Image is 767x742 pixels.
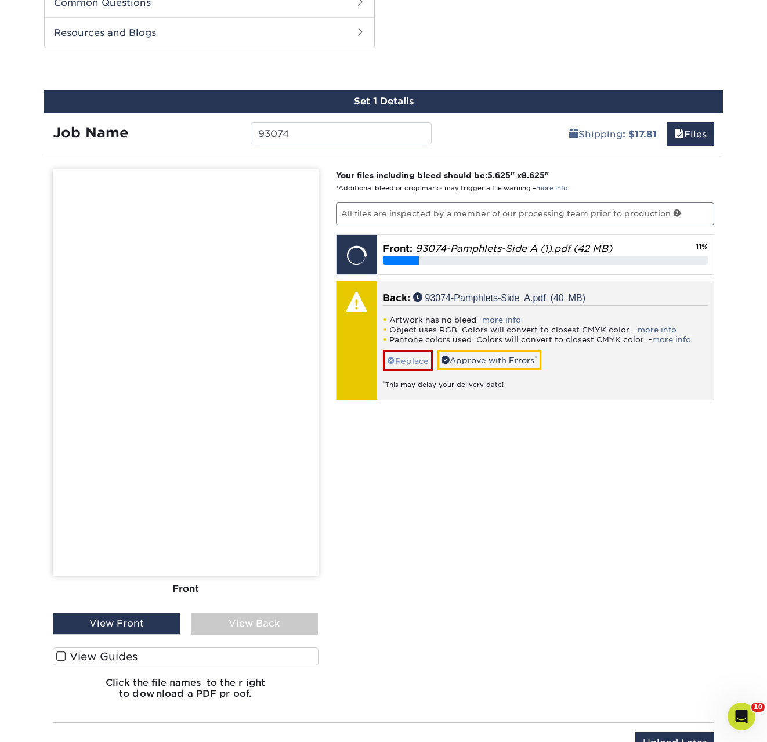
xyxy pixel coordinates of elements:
a: more info [482,316,521,324]
strong: Your files including bleed should be: " x " [336,171,549,180]
span: Front: [383,243,413,254]
span: shipping [569,129,578,140]
p: All files are inspected by a member of our processing team prior to production. [336,202,715,225]
span: 10 [751,703,765,712]
li: Object uses RGB. Colors will convert to closest CMYK color. - [383,325,708,335]
li: Pantone colors used. Colors will convert to closest CMYK color. - [383,335,708,345]
div: Set 1 Details [44,90,723,113]
a: Files [667,122,714,146]
span: Back: [383,292,410,303]
b: : $17.81 [623,129,657,140]
li: Artwork has no bleed - [383,315,708,325]
iframe: Google Customer Reviews [3,707,99,738]
span: 8.625 [522,171,545,180]
div: View Back [191,613,319,635]
span: files [675,129,684,140]
div: View Front [53,613,180,635]
label: View Guides [53,647,319,665]
input: Enter a job name [251,122,431,144]
strong: Job Name [53,124,128,141]
iframe: Intercom live chat [728,703,755,730]
a: more info [638,325,676,334]
h6: Click the file names to the right to download a PDF proof. [53,677,319,708]
a: Replace [383,350,433,371]
small: *Additional bleed or crop marks may trigger a file warning – [336,184,567,192]
a: more info [536,184,567,192]
span: 5.625 [487,171,511,180]
a: more info [652,335,691,344]
em: 93074-Pamphlets-Side A (1).pdf (42 MB) [415,243,612,254]
a: Approve with Errors* [437,350,541,370]
div: Front [53,577,319,602]
a: Shipping: $17.81 [562,122,664,146]
h2: Resources and Blogs [45,17,374,48]
div: This may delay your delivery date! [383,371,708,390]
a: 93074-Pamphlets-Side A.pdf (40 MB) [413,292,586,302]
